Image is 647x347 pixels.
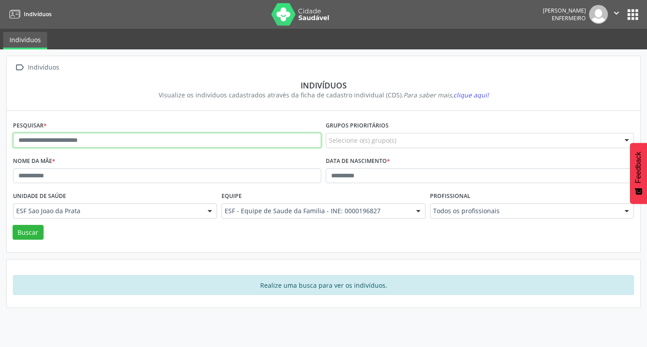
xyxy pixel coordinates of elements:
a:  Indivíduos [13,61,61,74]
span: clique aqui! [453,91,489,99]
div: [PERSON_NAME] [543,7,586,14]
a: Indivíduos [3,32,47,49]
span: Indivíduos [24,10,52,18]
i:  [612,8,621,18]
label: Pesquisar [13,119,47,133]
label: Data de nascimento [326,154,390,168]
button: Buscar [13,225,44,240]
div: Visualize os indivíduos cadastrados através da ficha de cadastro individual (CDS). [19,90,628,100]
span: Feedback [634,152,643,183]
div: Indivíduos [26,61,61,74]
i:  [13,61,26,74]
div: Realize uma busca para ver os indivíduos. [13,275,634,295]
label: Nome da mãe [13,154,55,168]
label: Equipe [222,189,242,203]
span: ESF Sao Joao da Prata [16,206,199,215]
label: Grupos prioritários [326,119,389,133]
img: img [589,5,608,24]
i: Para saber mais, [403,91,489,99]
button: Feedback - Mostrar pesquisa [630,143,647,204]
button: apps [625,7,641,22]
a: Indivíduos [6,7,52,22]
div: Indivíduos [19,80,628,90]
span: ESF - Equipe de Saude da Familia - INE: 0000196827 [225,206,407,215]
label: Profissional [430,189,470,203]
span: Enfermeiro [552,14,586,22]
span: Todos os profissionais [433,206,616,215]
button:  [608,5,625,24]
span: Selecione o(s) grupo(s) [329,136,396,145]
label: Unidade de saúde [13,189,66,203]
